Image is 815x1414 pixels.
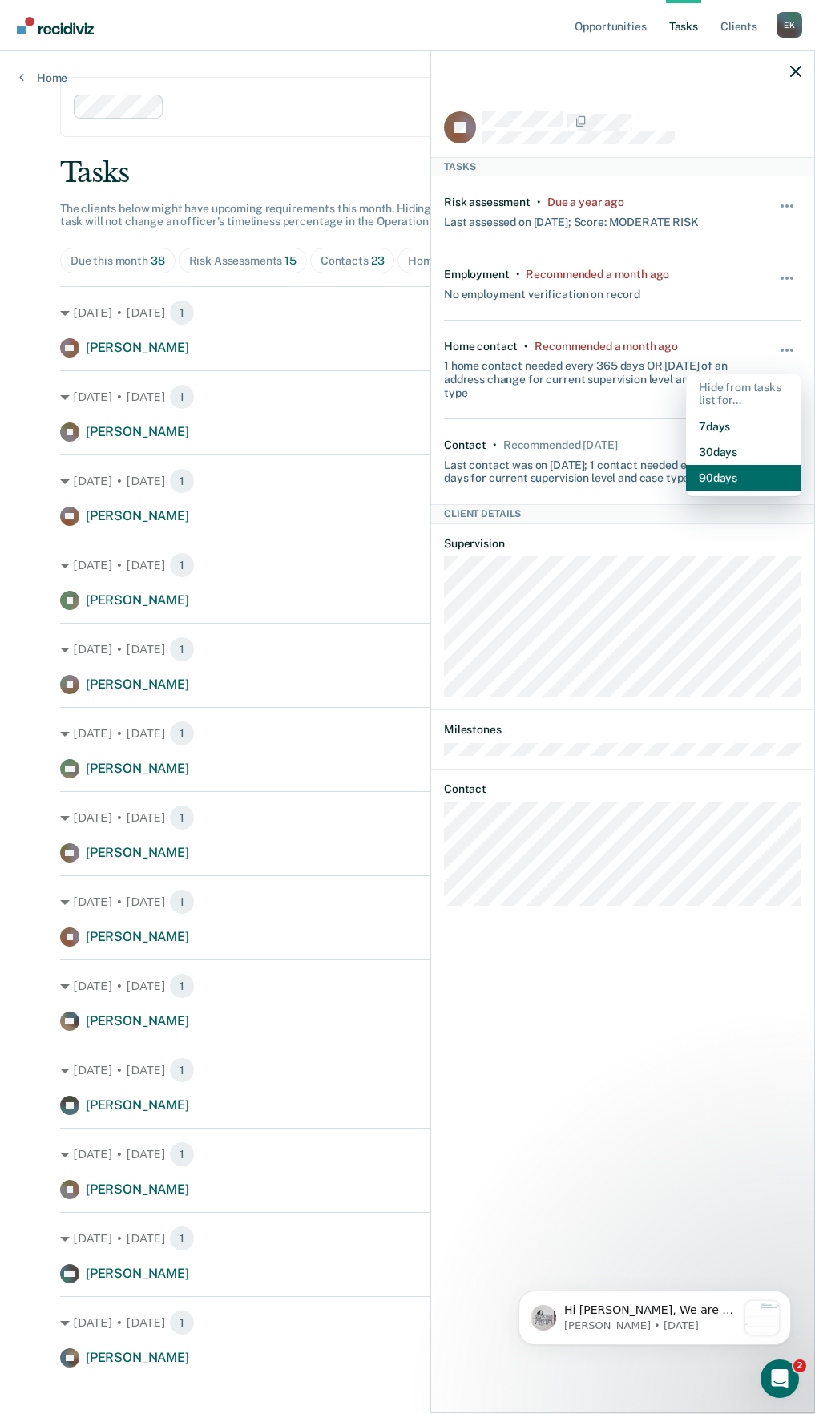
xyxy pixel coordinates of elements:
[431,157,814,176] div: Tasks
[169,1226,195,1251] span: 1
[777,12,802,38] div: E K
[686,414,801,439] button: 7 days
[86,1013,189,1028] span: [PERSON_NAME]
[169,721,195,746] span: 1
[189,254,297,268] div: Risk Assessments
[444,353,742,399] div: 1 home contact needed every 365 days OR [DATE] of an address change for current supervision level...
[408,254,503,268] div: Home Contacts
[86,424,189,439] span: [PERSON_NAME]
[151,254,165,267] span: 38
[169,805,195,830] span: 1
[86,508,189,523] span: [PERSON_NAME]
[60,805,755,830] div: [DATE] • [DATE]
[444,537,801,551] dt: Supervision
[444,452,742,486] div: Last contact was on [DATE]; 1 contact needed every 45 days for current supervision level and case...
[60,552,755,578] div: [DATE] • [DATE]
[169,636,195,662] span: 1
[371,254,385,267] span: 23
[503,438,617,452] div: Recommended in 17 days
[60,202,479,228] span: The clients below might have upcoming requirements this month. Hiding a below task will not chang...
[60,1310,755,1335] div: [DATE] • [DATE]
[494,1258,815,1371] iframe: Intercom notifications message
[86,340,189,355] span: [PERSON_NAME]
[537,196,541,209] div: •
[169,1057,195,1083] span: 1
[169,300,195,325] span: 1
[86,845,189,860] span: [PERSON_NAME]
[686,465,801,491] button: 90 days
[686,374,801,414] div: Hide from tasks list for...
[493,438,497,452] div: •
[60,1141,755,1167] div: [DATE] • [DATE]
[60,384,755,410] div: [DATE] • [DATE]
[284,254,297,267] span: 15
[169,1310,195,1335] span: 1
[444,782,801,796] dt: Contact
[169,1141,195,1167] span: 1
[444,340,518,353] div: Home contact
[431,504,814,523] div: Client Details
[761,1359,799,1398] iframe: Intercom live chat
[793,1359,806,1372] span: 2
[169,973,195,999] span: 1
[17,17,94,34] img: Recidiviz
[86,929,189,944] span: [PERSON_NAME]
[321,254,385,268] div: Contacts
[444,268,510,281] div: Employment
[547,196,624,209] div: Due a year ago
[60,156,755,189] div: Tasks
[86,1266,189,1281] span: [PERSON_NAME]
[444,196,531,209] div: Risk assessment
[169,552,195,578] span: 1
[444,723,801,737] dt: Milestones
[60,468,755,494] div: [DATE] • [DATE]
[516,268,520,281] div: •
[71,254,165,268] div: Due this month
[86,677,189,692] span: [PERSON_NAME]
[526,268,669,281] div: Recommended a month ago
[60,1057,755,1083] div: [DATE] • [DATE]
[169,468,195,494] span: 1
[19,71,67,85] a: Home
[524,340,528,353] div: •
[86,592,189,608] span: [PERSON_NAME]
[169,384,195,410] span: 1
[86,761,189,776] span: [PERSON_NAME]
[86,1350,189,1365] span: [PERSON_NAME]
[86,1097,189,1113] span: [PERSON_NAME]
[60,300,755,325] div: [DATE] • [DATE]
[60,721,755,746] div: [DATE] • [DATE]
[777,12,802,38] button: Profile dropdown button
[60,889,755,915] div: [DATE] • [DATE]
[444,281,640,301] div: No employment verification on record
[686,439,801,465] button: 30 days
[60,1226,755,1251] div: [DATE] • [DATE]
[169,889,195,915] span: 1
[60,973,755,999] div: [DATE] • [DATE]
[444,209,699,229] div: Last assessed on [DATE]; Score: MODERATE RISK
[86,1182,189,1197] span: [PERSON_NAME]
[60,636,755,662] div: [DATE] • [DATE]
[444,438,486,452] div: Contact
[535,340,678,353] div: Recommended a month ago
